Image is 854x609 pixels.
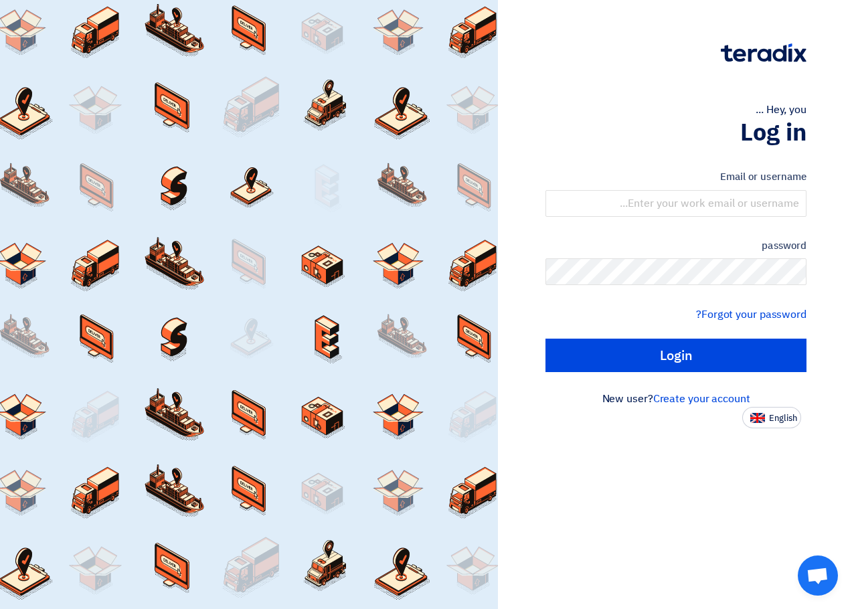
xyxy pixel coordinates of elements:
[602,391,653,407] font: New user?
[545,190,806,217] input: Enter your work email or username...
[750,413,765,423] img: en-US.png
[769,412,797,424] font: English
[545,339,806,372] input: Login
[798,555,838,596] a: Open chat
[720,169,806,184] font: Email or username
[756,102,806,118] font: Hey, you ...
[721,43,806,62] img: Teradix logo
[653,391,750,407] a: Create your account
[742,407,801,428] button: English
[762,238,806,253] font: password
[740,114,806,151] font: Log in
[696,307,806,323] a: Forgot your password?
